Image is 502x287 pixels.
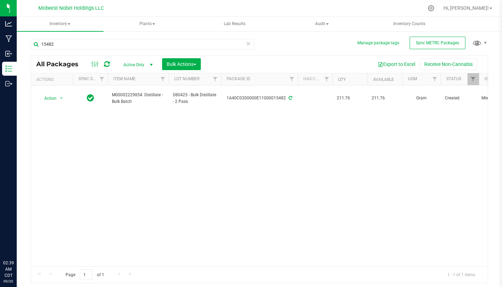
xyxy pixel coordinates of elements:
span: 080425 - Bulk Distillate - 2 Pass [173,92,217,105]
button: Manage package tags [357,40,399,46]
th: Has COA [298,73,333,85]
p: 09/20 [3,279,14,284]
span: select [57,93,66,103]
a: Filter [157,73,169,85]
span: Inventory Counts [384,21,435,27]
span: 211.76 [372,95,398,101]
div: Actions [36,77,70,82]
a: Filter [286,73,298,85]
span: Clear [246,39,251,48]
a: Inventory [17,17,104,31]
inline-svg: Manufacturing [5,35,12,42]
a: Filter [210,73,221,85]
a: Inventory Counts [366,17,453,31]
button: Receive Non-Cannabis [420,58,477,70]
a: Qty [338,77,346,82]
iframe: Resource center [7,231,28,252]
span: 211.76 [337,95,363,101]
span: Plants [105,17,191,31]
a: Filter [96,73,108,85]
div: 1A40C0300000E11000015482 [220,95,299,101]
a: Plants [104,17,191,31]
span: Lab Results [214,21,255,27]
span: Page of 1 [60,270,110,280]
button: Export to Excel [373,58,420,70]
a: Filter [467,73,479,85]
a: Filter [429,73,441,85]
button: Sync METRC Packages [410,37,465,49]
span: In Sync [87,93,94,103]
input: Search Package ID, Item Name, SKU, Lot or Part Number... [31,39,254,50]
inline-svg: Outbound [5,80,12,87]
a: Package ID [227,76,250,81]
span: Midwest Nobel Holdings LLC [38,5,104,11]
span: All Packages [36,60,85,68]
span: Sync from Compliance System [288,96,292,100]
span: Created [445,95,475,101]
p: 02:39 AM CDT [3,260,14,279]
span: 1 - 1 of 1 items [442,270,481,280]
span: Bulk Actions [167,61,196,67]
a: UOM [408,76,417,81]
a: Filter [321,73,333,85]
a: Available [373,77,394,82]
span: Action [38,93,57,103]
a: Lab Results [191,17,278,31]
inline-svg: Inventory [5,65,12,72]
button: Bulk Actions [162,58,201,70]
input: 1 [80,270,92,280]
span: M00002229854: Distillate - Bulk Batch [112,92,165,105]
a: Item Name [113,76,136,81]
inline-svg: Inbound [5,50,12,57]
span: Hi, [PERSON_NAME]! [443,5,489,11]
a: Sync Status [78,76,105,81]
a: Lot Number [174,76,199,81]
a: Status [446,76,461,81]
a: Audit [279,17,366,31]
span: Sync METRC Packages [416,40,459,45]
iframe: Resource center unread badge [21,230,29,239]
div: Manage settings [427,5,435,12]
span: Gram [406,95,436,101]
inline-svg: Analytics [5,20,12,27]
